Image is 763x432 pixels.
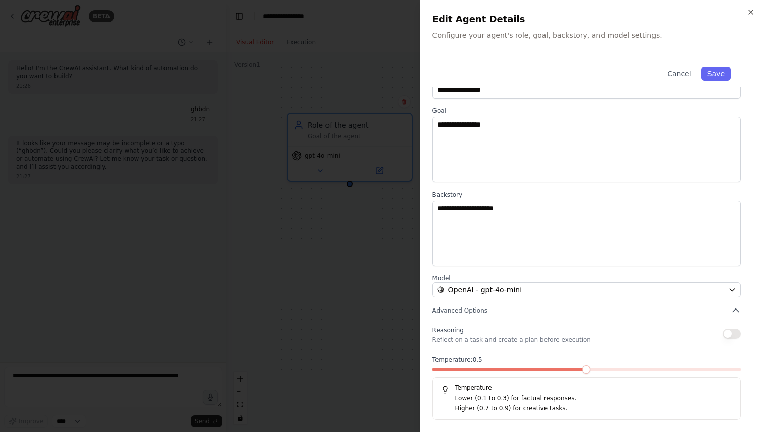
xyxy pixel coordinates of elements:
h5: Temperature [441,384,732,392]
button: Save [701,67,731,81]
h2: Edit Agent Details [432,12,751,26]
p: Lower (0.1 to 0.3) for factual responses. [455,394,732,404]
button: Cancel [661,67,697,81]
label: Goal [432,107,741,115]
button: OpenAI - gpt-4o-mini [432,282,741,297]
p: Higher (0.7 to 0.9) for creative tasks. [455,404,732,414]
span: OpenAI - gpt-4o-mini [448,285,522,295]
span: Temperature: 0.5 [432,356,482,364]
span: Advanced Options [432,306,487,315]
label: Model [432,274,741,282]
p: Reflect on a task and create a plan before execution [432,336,591,344]
span: Reasoning [432,327,464,334]
button: Advanced Options [432,305,741,316]
p: Configure your agent's role, goal, backstory, and model settings. [432,30,751,40]
label: Backstory [432,191,741,199]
